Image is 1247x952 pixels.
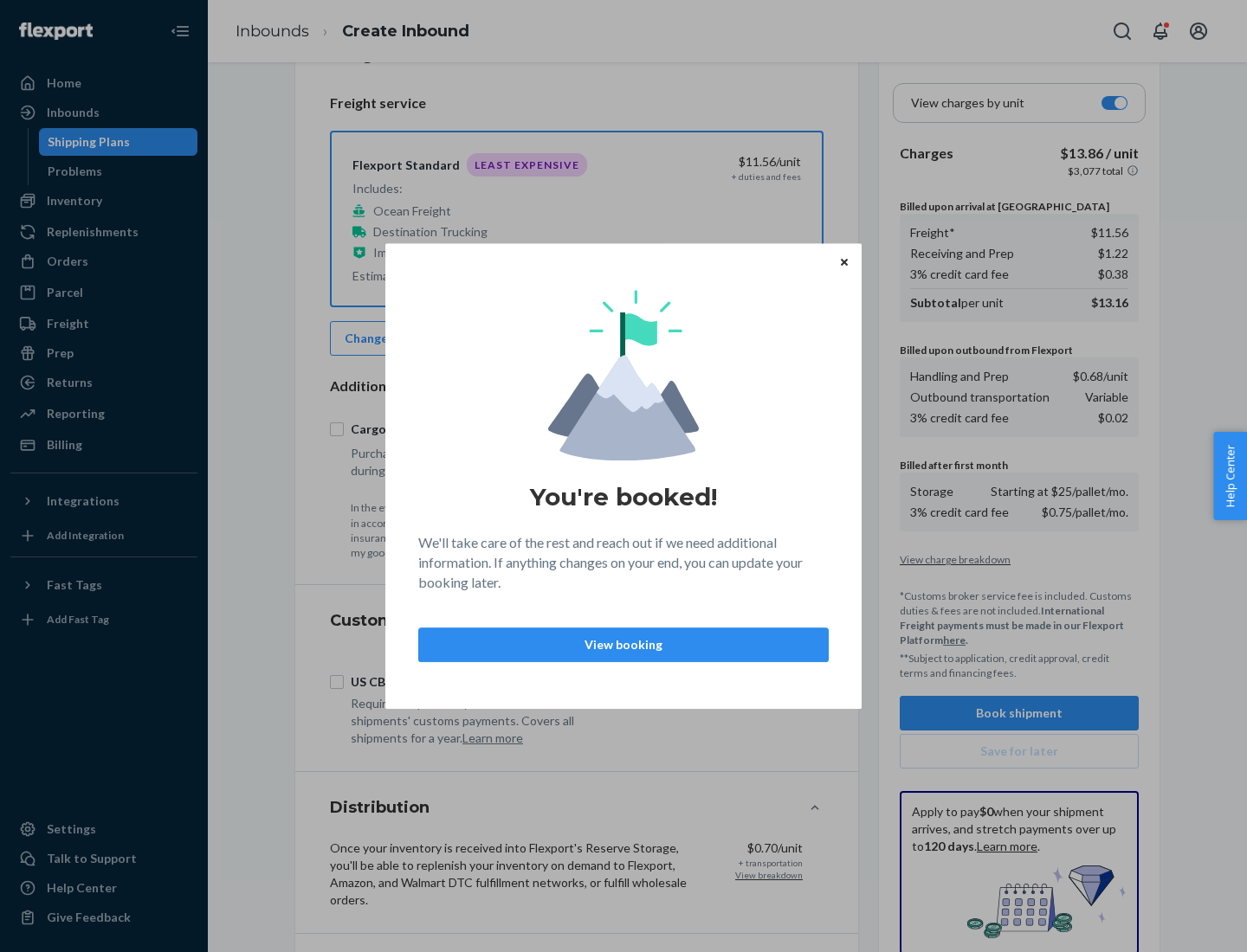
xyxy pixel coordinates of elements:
button: View booking [418,627,829,662]
p: View booking [433,636,814,653]
button: Close [836,252,853,271]
img: svg+xml,%3Csvg%20viewBox%3D%220%200%20174%20197%22%20fill%3D%22none%22%20xmlns%3D%22http%3A%2F%2F... [548,290,699,460]
h1: You're booked! [530,481,717,512]
p: We'll take care of the rest and reach out if we need additional information. If anything changes ... [418,533,829,593]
